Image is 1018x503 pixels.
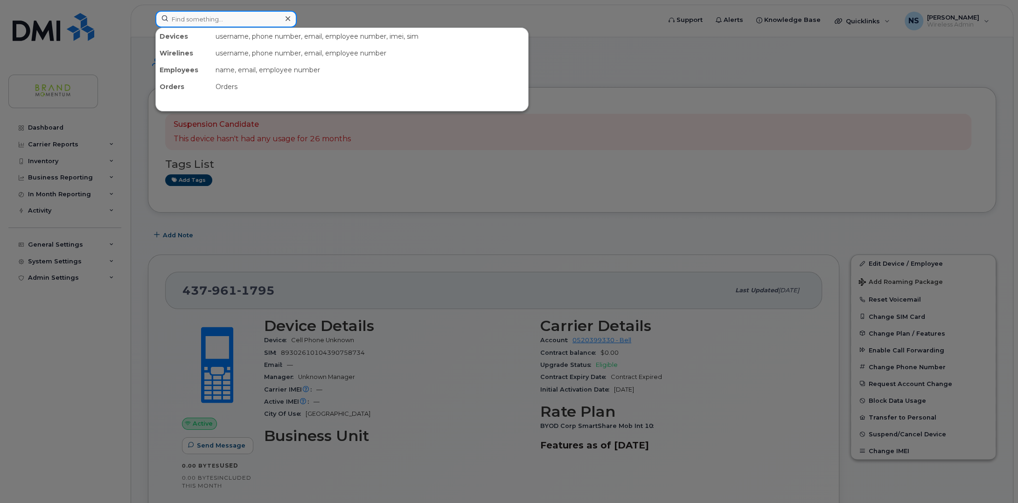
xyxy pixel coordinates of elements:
div: Orders [156,78,212,95]
div: Wirelines [156,45,212,62]
div: username, phone number, email, employee number [212,45,528,62]
div: Devices [156,28,212,45]
div: name, email, employee number [212,62,528,78]
div: Employees [156,62,212,78]
div: username, phone number, email, employee number, imei, sim [212,28,528,45]
div: Orders [212,78,528,95]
